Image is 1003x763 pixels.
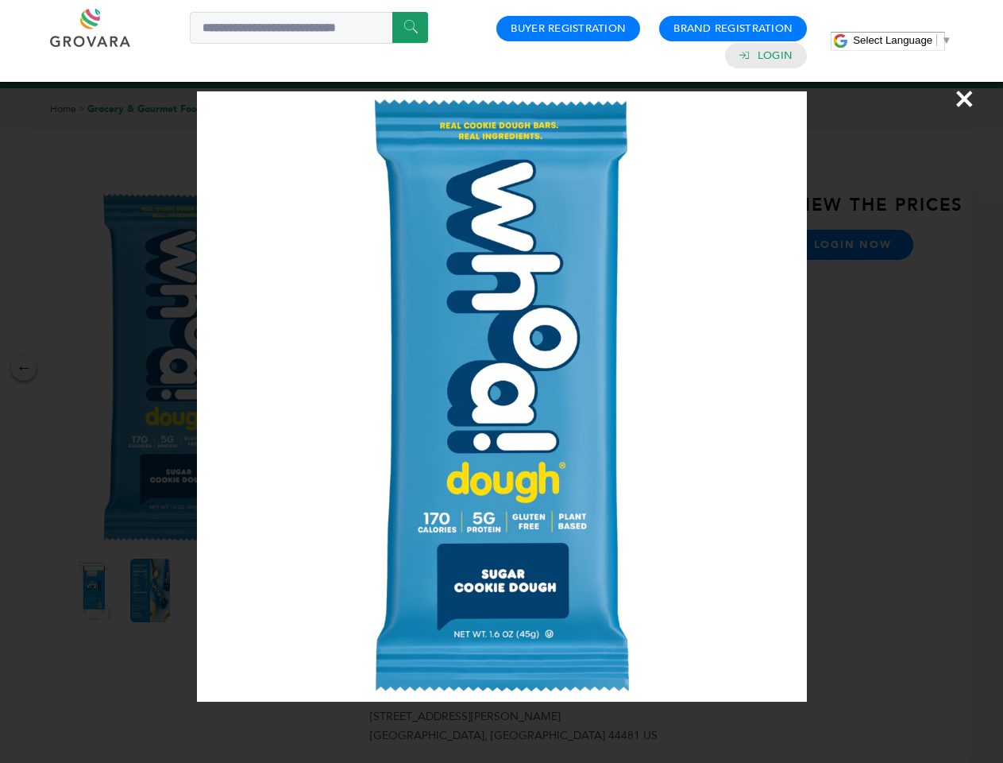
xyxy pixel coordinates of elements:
[673,21,793,36] a: Brand Registration
[853,34,951,46] a: Select Language​
[197,91,807,702] img: Image Preview
[941,34,951,46] span: ▼
[853,34,932,46] span: Select Language
[511,21,626,36] a: Buyer Registration
[758,48,793,63] a: Login
[954,76,975,121] span: ×
[190,12,428,44] input: Search a product or brand...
